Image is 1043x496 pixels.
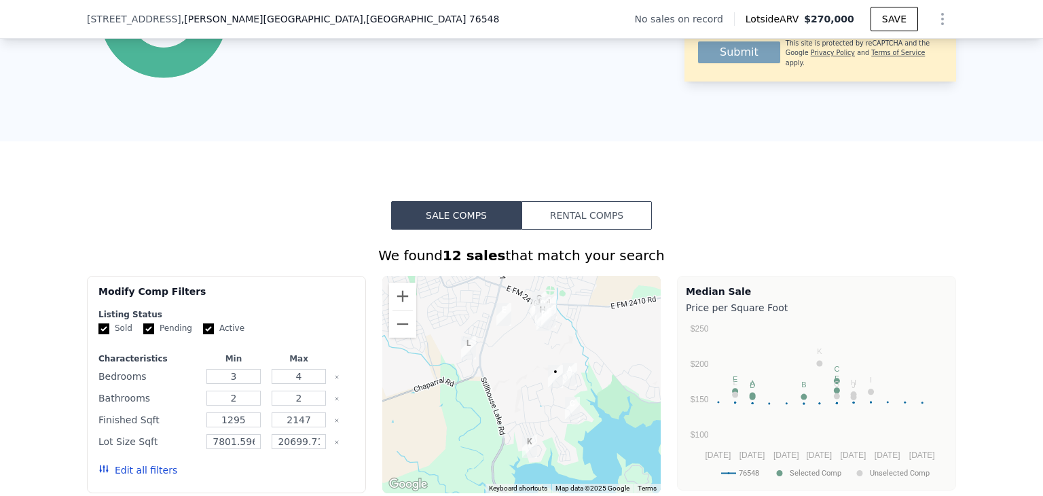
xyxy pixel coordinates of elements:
[521,201,652,230] button: Rental Comps
[790,469,841,478] text: Selected Comp
[531,302,557,336] div: 1510 Loblolly Dr
[806,450,832,460] text: [DATE]
[786,39,943,68] div: This site is protected by reCAPTCHA and the Google and apply.
[525,290,551,324] div: 2521 Boxwood Dr
[733,378,737,387] text: L
[691,430,709,440] text: $100
[526,286,552,320] div: 2511 Boxwood Dr
[391,201,521,230] button: Sale Comps
[804,14,854,24] span: $270,000
[929,5,956,33] button: Show Options
[875,450,900,460] text: [DATE]
[389,283,416,310] button: Zoom in
[773,450,799,460] text: [DATE]
[443,247,506,264] strong: 12 sales
[870,376,872,384] text: I
[750,381,755,389] text: D
[98,285,354,309] div: Modify Comp Filters
[334,440,340,445] button: Clear
[98,367,198,386] div: Bedrooms
[334,418,340,423] button: Clear
[98,353,198,364] div: Characteristics
[363,14,500,24] span: , [GEOGRAPHIC_DATA] 76548
[491,298,517,332] div: 1209 Torino St
[698,41,780,63] button: Submit
[746,12,804,26] span: Lotside ARV
[638,484,657,492] a: Terms (opens in new tab)
[386,476,431,493] img: Google
[98,323,109,334] input: Sold
[98,309,354,320] div: Listing Status
[686,298,947,317] div: Price per Square Foot
[691,324,709,334] text: $250
[817,347,822,355] text: K
[691,359,709,369] text: $200
[635,12,734,26] div: No sales on record
[203,323,214,334] input: Active
[269,353,329,364] div: Max
[143,323,192,334] label: Pending
[386,476,431,493] a: Open this area in Google Maps (opens a new window)
[543,359,568,393] div: 1806 Valley Oaks Dr
[517,429,543,463] div: 4116 Lakecliff Dr
[87,12,181,26] span: [STREET_ADDRESS]
[739,469,759,478] text: 76548
[98,463,177,477] button: Edit all filters
[456,331,481,365] div: 831 Tuscan Rd
[871,49,925,56] a: Terms of Service
[834,380,840,388] text: G
[871,7,918,31] button: SAVE
[811,49,855,56] a: Privacy Policy
[851,378,856,387] text: H
[835,374,839,383] text: F
[691,395,709,404] text: $150
[98,389,198,408] div: Bathrooms
[530,298,555,332] div: 2535 Jackson Dr
[686,285,947,298] div: Median Sale
[204,353,263,364] div: Min
[705,450,731,460] text: [DATE]
[557,357,583,391] div: 3004 Oakwood Dr
[389,311,416,338] button: Zoom out
[739,450,765,460] text: [DATE]
[733,375,737,383] text: E
[834,365,839,373] text: C
[870,469,930,478] text: Unselected Comp
[841,450,866,460] text: [DATE]
[98,432,198,451] div: Lot Size Sqft
[560,391,585,425] div: 2204 Moon Valley Rd
[555,484,629,492] span: Map data ©2025 Google
[750,379,755,387] text: A
[489,484,547,493] button: Keyboard shortcuts
[530,291,556,325] div: 2518 Mugho Dr
[87,246,956,265] div: We found that match your search
[181,12,500,26] span: , [PERSON_NAME][GEOGRAPHIC_DATA]
[536,299,562,333] div: 2528 Leatherwood Dr
[334,396,340,402] button: Clear
[686,317,947,487] svg: A chart.
[536,290,562,324] div: 2513 Leatherwood Dr
[909,450,935,460] text: [DATE]
[98,323,132,334] label: Sold
[143,323,154,334] input: Pending
[852,381,856,389] text: J
[334,374,340,380] button: Clear
[98,410,198,429] div: Finished Sqft
[801,380,806,389] text: B
[203,323,244,334] label: Active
